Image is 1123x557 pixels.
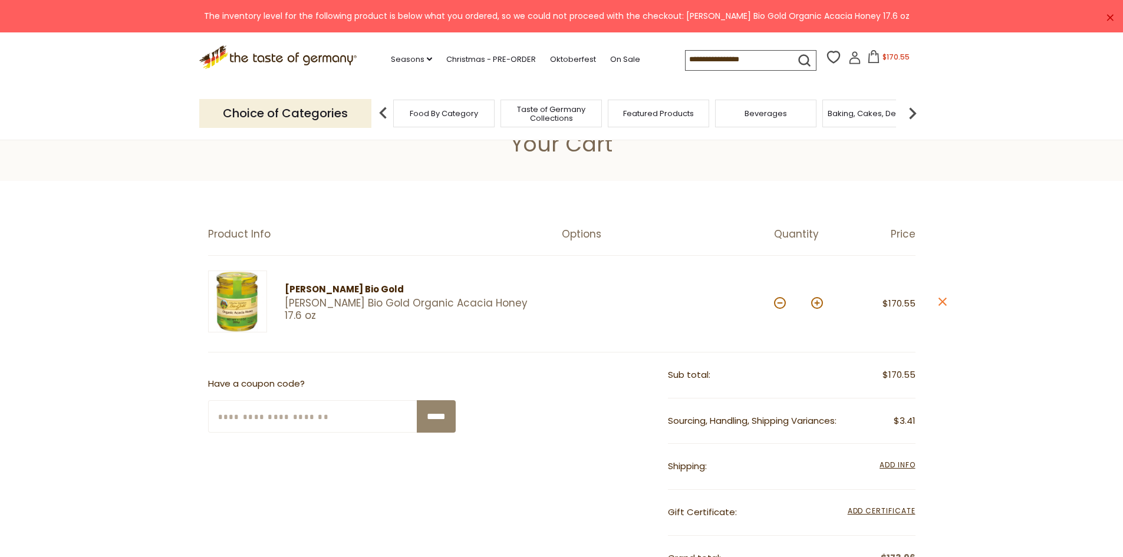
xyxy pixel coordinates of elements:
[285,297,541,322] a: [PERSON_NAME] Bio Gold Organic Acacia Honey 17.6 oz
[9,9,1104,23] div: The inventory level for the following product is below what you ordered, so we could not proceed ...
[504,105,598,123] a: Taste of Germany Collections
[828,109,919,118] a: Baking, Cakes, Desserts
[208,377,456,391] p: Have a coupon code?
[880,460,915,470] span: Add Info
[410,109,478,118] a: Food By Category
[391,53,432,66] a: Seasons
[371,101,395,125] img: previous arrow
[1106,14,1114,21] a: ×
[623,109,694,118] a: Featured Products
[882,368,915,383] span: $170.55
[208,271,267,332] img: Erlbacher Bio Gold Organic Acacia Honey 17.6 oz
[864,50,914,68] button: $170.55
[610,53,640,66] a: On Sale
[668,368,710,381] span: Sub total:
[882,297,915,309] span: $170.55
[550,53,596,66] a: Oktoberfest
[848,505,915,518] span: Add Certificate
[285,282,541,297] div: [PERSON_NAME] Bio Gold
[845,228,915,240] div: Price
[37,131,1086,157] h1: Your Cart
[668,506,737,518] span: Gift Certificate:
[668,460,707,472] span: Shipping:
[901,101,924,125] img: next arrow
[562,228,774,240] div: Options
[199,99,371,128] p: Choice of Categories
[745,109,787,118] a: Beverages
[774,228,845,240] div: Quantity
[894,414,915,429] span: $3.41
[446,53,536,66] a: Christmas - PRE-ORDER
[208,228,562,240] div: Product Info
[668,414,837,427] span: Sourcing, Handling, Shipping Variances:
[882,52,910,62] span: $170.55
